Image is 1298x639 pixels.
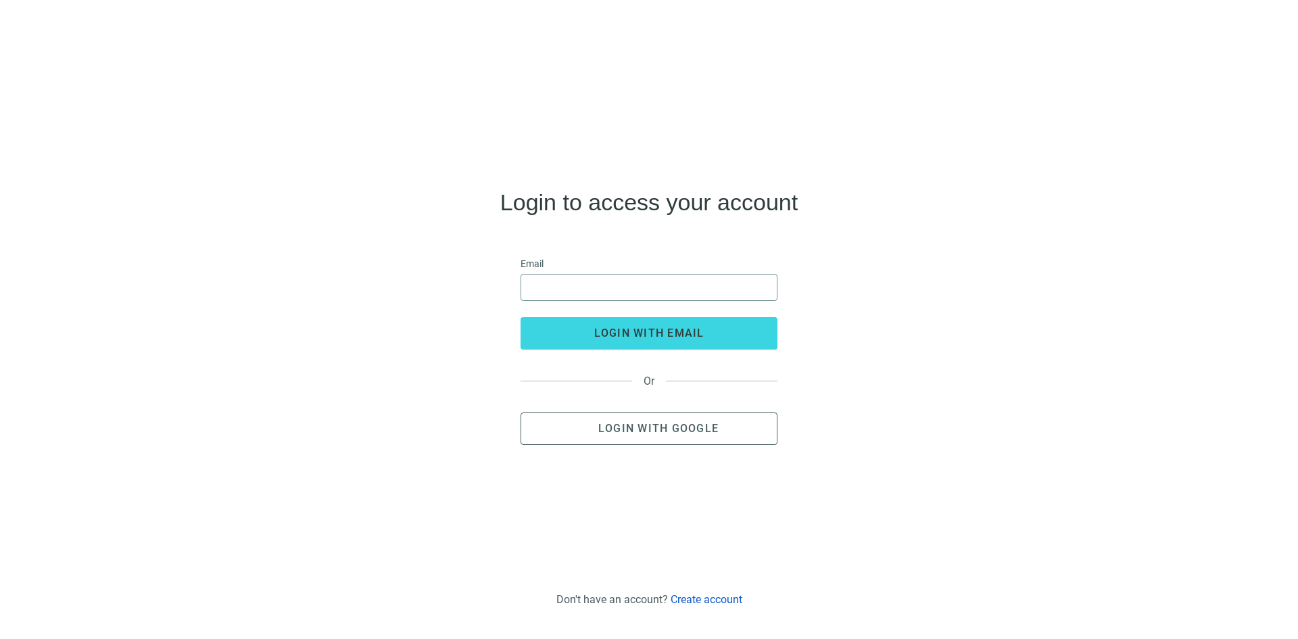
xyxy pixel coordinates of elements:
a: Create account [671,593,742,606]
button: login with email [521,317,777,350]
span: Email [521,256,544,271]
span: login with email [594,327,704,339]
span: Or [632,375,666,387]
button: Login with Google [521,412,777,445]
div: Don't have an account? [556,593,742,606]
span: Login with Google [598,422,719,435]
h4: Login to access your account [500,191,798,213]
